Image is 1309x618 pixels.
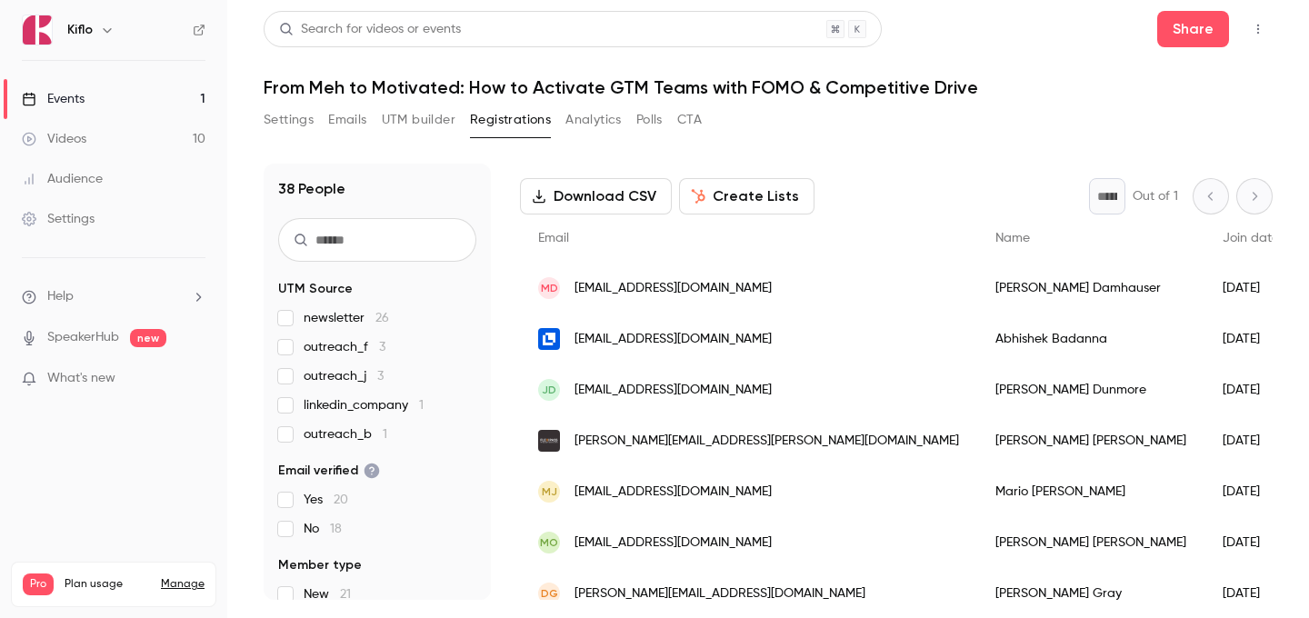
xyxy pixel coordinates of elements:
span: [EMAIL_ADDRESS][DOMAIN_NAME] [575,483,772,502]
div: [PERSON_NAME] Damhauser [977,263,1204,314]
span: JD [542,382,556,398]
button: CTA [677,105,702,135]
div: [DATE] [1204,263,1297,314]
span: outreach_b [304,425,387,444]
span: new [130,329,166,347]
button: Settings [264,105,314,135]
span: [PERSON_NAME][EMAIL_ADDRESS][PERSON_NAME][DOMAIN_NAME] [575,432,959,451]
h1: From Meh to Motivated: How to Activate GTM Teams with FOMO & Competitive Drive [264,76,1273,98]
div: Mario [PERSON_NAME] [977,466,1204,517]
span: outreach_j [304,367,384,385]
span: 21 [340,588,351,601]
span: Email verified [278,462,380,480]
span: newsletter [304,309,389,327]
span: MO [540,534,558,551]
span: 3 [379,341,385,354]
span: New [304,585,351,603]
div: [PERSON_NAME] Dunmore [977,364,1204,415]
button: Polls [636,105,663,135]
span: Name [995,232,1030,244]
div: Events [22,90,85,108]
span: [EMAIL_ADDRESS][DOMAIN_NAME] [575,330,772,349]
span: outreach_f [304,338,385,356]
div: [PERSON_NAME] [PERSON_NAME] [977,517,1204,568]
img: Kiflo [23,15,52,45]
span: DG [541,585,558,602]
li: help-dropdown-opener [22,287,205,306]
span: Pro [23,573,54,595]
div: Settings [22,210,95,228]
span: Email [538,232,569,244]
button: Share [1157,11,1229,47]
span: [EMAIL_ADDRESS][DOMAIN_NAME] [575,381,772,400]
span: No [304,520,342,538]
div: Search for videos or events [279,20,461,39]
button: Analytics [565,105,622,135]
div: [DATE] [1204,466,1297,517]
span: 3 [377,370,384,383]
button: Create Lists [679,178,814,214]
span: 26 [375,312,389,324]
span: MD [541,280,558,296]
a: Manage [161,577,205,592]
span: 20 [334,493,348,506]
span: 1 [419,399,424,412]
span: UTM Source [278,280,353,298]
span: [EMAIL_ADDRESS][DOMAIN_NAME] [575,279,772,298]
span: linkedin_company [304,396,424,414]
span: [PERSON_NAME][EMAIL_ADDRESS][DOMAIN_NAME] [575,584,865,603]
span: MJ [542,483,557,500]
button: Registrations [470,105,551,135]
img: lifesight.io [538,328,560,350]
span: Plan usage [65,577,150,592]
button: UTM builder [382,105,455,135]
span: Yes [304,491,348,509]
span: Member type [278,556,362,574]
span: Join date [1223,232,1279,244]
span: 18 [330,523,342,535]
a: SpeakerHub [47,328,119,347]
img: flexipass.tech [538,430,560,452]
span: 1 [383,428,387,441]
h1: 38 People [278,178,345,200]
div: [DATE] [1204,517,1297,568]
div: [DATE] [1204,415,1297,466]
div: [DATE] [1204,314,1297,364]
span: What's new [47,369,115,388]
div: Videos [22,130,86,148]
span: Help [47,287,74,306]
div: Audience [22,170,103,188]
p: Out of 1 [1133,187,1178,205]
button: Download CSV [520,178,672,214]
span: [EMAIL_ADDRESS][DOMAIN_NAME] [575,533,772,553]
div: Abhishek Badanna [977,314,1204,364]
div: [DATE] [1204,364,1297,415]
iframe: Noticeable Trigger [184,371,205,387]
h6: Kiflo [67,21,93,39]
button: Emails [328,105,366,135]
div: [PERSON_NAME] [PERSON_NAME] [977,415,1204,466]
